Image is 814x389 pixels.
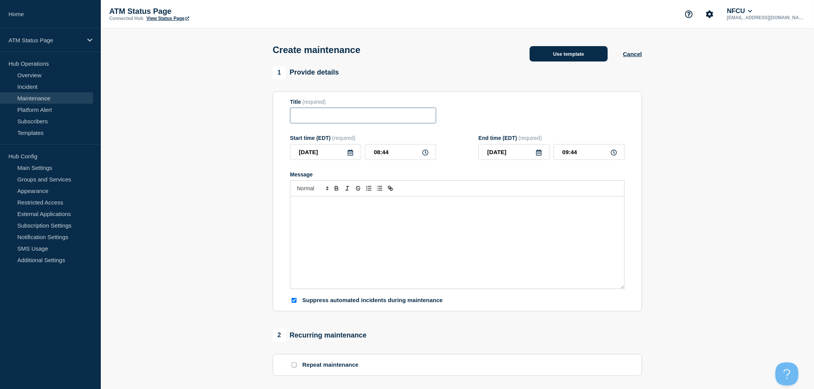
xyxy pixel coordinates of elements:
span: (required) [519,135,542,141]
div: Message [290,171,625,178]
p: Connected Hub [109,16,143,21]
p: ATM Status Page [8,37,82,43]
p: ATM Status Page [109,7,263,16]
button: Toggle strikethrough text [353,184,364,193]
p: Repeat maintenance [302,361,359,369]
div: Recurring maintenance [273,329,367,342]
div: Provide details [273,66,339,79]
input: YYYY-MM-DD [479,144,550,160]
input: Title [290,108,436,123]
button: Toggle ordered list [364,184,374,193]
iframe: Help Scout Beacon - Open [776,362,799,386]
span: 1 [273,66,286,79]
input: Repeat maintenance [292,362,297,367]
input: HH:MM [365,144,436,160]
button: Cancel [623,51,642,57]
button: Toggle bulleted list [374,184,385,193]
button: NFCU [726,7,754,15]
div: Message [290,196,624,289]
div: End time (EDT) [479,135,625,141]
input: Suppress automated incidents during maintenance [292,298,297,303]
button: Toggle italic text [342,184,353,193]
button: Account settings [702,6,718,22]
button: Toggle link [385,184,396,193]
a: View Status Page [147,16,189,21]
input: HH:MM [554,144,625,160]
span: Font size [294,184,331,193]
span: (required) [332,135,356,141]
h1: Create maintenance [273,45,360,55]
p: [EMAIL_ADDRESS][DOMAIN_NAME] [726,15,806,20]
div: Start time (EDT) [290,135,436,141]
button: Use template [530,46,608,62]
span: (required) [302,99,326,105]
button: Support [681,6,697,22]
span: 2 [273,329,286,342]
div: Title [290,99,436,105]
p: Suppress automated incidents during maintenance [302,297,443,304]
input: YYYY-MM-DD [290,144,361,160]
button: Toggle bold text [331,184,342,193]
